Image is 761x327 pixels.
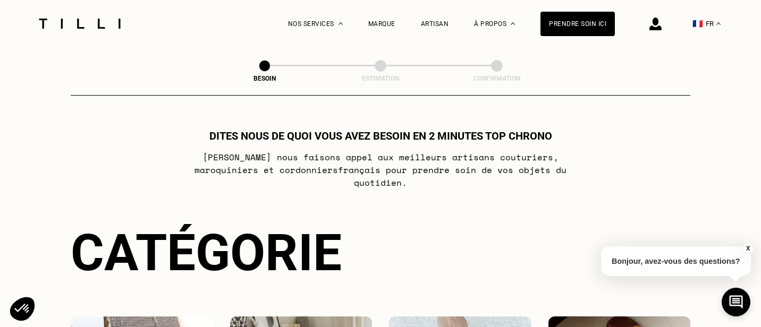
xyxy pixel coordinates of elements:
p: Bonjour, avez-vous des questions? [601,246,751,276]
div: Catégorie [71,223,690,282]
div: Besoin [212,75,318,82]
a: Prendre soin ici [540,12,615,36]
a: Marque [368,20,395,28]
img: menu déroulant [716,22,721,25]
span: 🇫🇷 [692,19,703,29]
p: [PERSON_NAME] nous faisons appel aux meilleurs artisans couturiers , maroquiniers et cordonniers ... [170,151,591,189]
img: Menu déroulant à propos [511,22,515,25]
h1: Dites nous de quoi vous avez besoin en 2 minutes top chrono [209,130,552,142]
img: Menu déroulant [339,22,343,25]
img: icône connexion [649,18,662,30]
div: Estimation [327,75,434,82]
div: Confirmation [444,75,550,82]
img: Logo du service de couturière Tilli [35,19,124,29]
button: X [742,243,753,254]
a: Artisan [421,20,449,28]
